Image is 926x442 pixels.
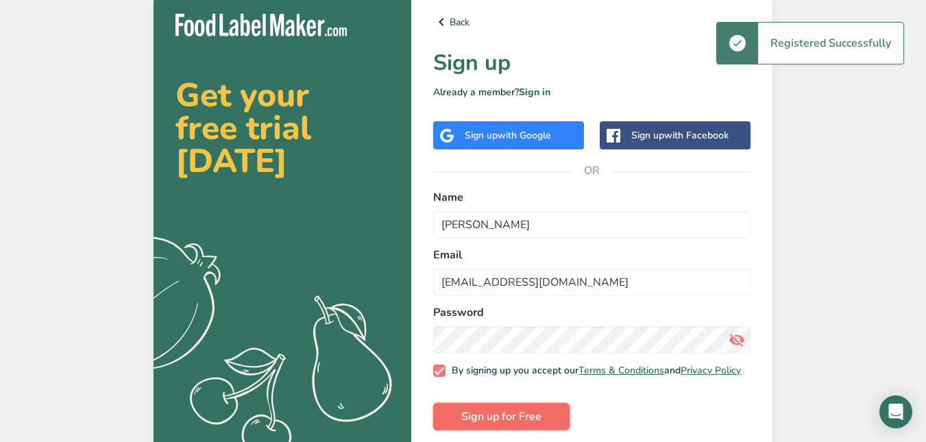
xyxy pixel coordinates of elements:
[433,85,751,99] p: Already a member?
[433,269,751,296] input: email@example.com
[498,129,551,142] span: with Google
[433,189,751,206] label: Name
[681,364,741,377] a: Privacy Policy
[879,395,912,428] div: Open Intercom Messenger
[433,211,751,238] input: John Doe
[175,14,347,36] img: Food Label Maker
[664,129,729,142] span: with Facebook
[175,79,389,177] h2: Get your free trial [DATE]
[446,365,742,377] span: By signing up you accept our and
[519,86,550,99] a: Sign in
[631,128,729,143] div: Sign up
[433,47,751,79] h1: Sign up
[578,364,664,377] a: Terms & Conditions
[433,403,570,430] button: Sign up for Free
[433,14,751,30] a: Back
[758,23,903,64] div: Registered Successfully
[433,304,751,321] label: Password
[572,150,613,191] span: OR
[465,128,551,143] div: Sign up
[433,247,751,263] label: Email
[461,408,541,425] span: Sign up for Free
